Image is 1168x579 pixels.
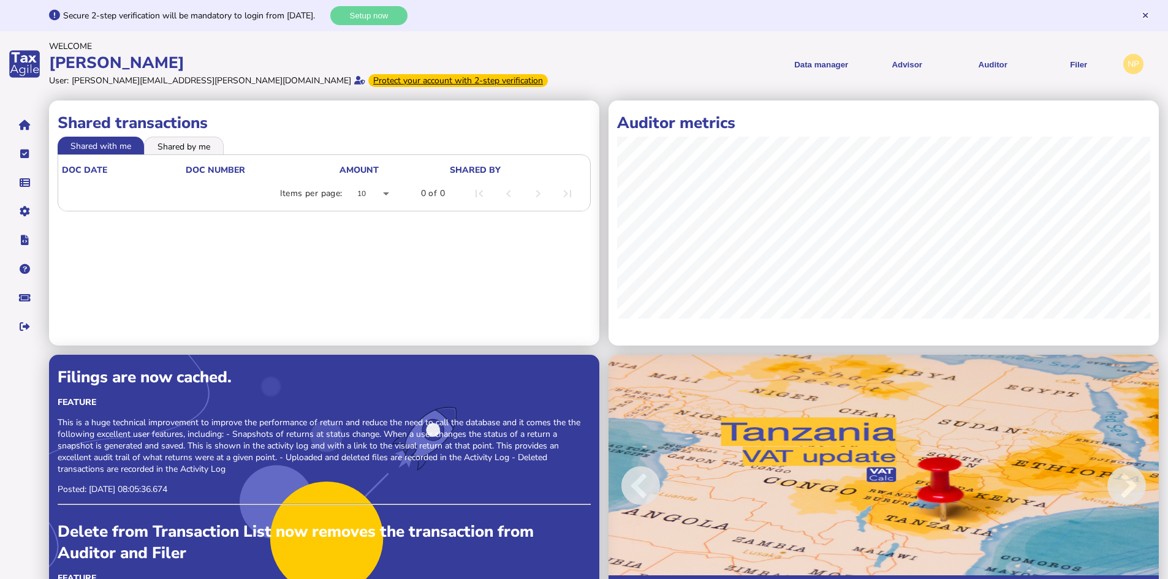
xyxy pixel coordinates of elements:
[58,112,591,134] h1: Shared transactions
[58,483,591,495] p: Posted: [DATE] 08:05:36.674
[421,187,445,200] div: 0 of 0
[339,164,449,176] div: Amount
[62,164,107,176] div: doc date
[12,285,37,311] button: Raise a support ticket
[58,521,591,564] div: Delete from Transaction List now removes the transaction from Auditor and Filer
[49,75,69,86] div: User:
[12,199,37,224] button: Manage settings
[783,49,860,79] button: Shows a dropdown of Data manager options
[1123,54,1143,74] div: Profile settings
[12,227,37,253] button: Developer hub links
[58,417,591,475] p: This is a huge technical improvement to improve the performance of return and reduce the need to ...
[1141,11,1150,20] button: Hide message
[144,137,224,154] li: Shared by me
[49,52,580,74] div: [PERSON_NAME]
[58,366,591,388] div: Filings are now cached.
[62,164,184,176] div: doc date
[280,187,343,200] div: Items per page:
[586,49,1118,79] menu: navigate products
[339,164,379,176] div: Amount
[58,137,144,154] li: Shared with me
[450,164,584,176] div: shared by
[868,49,946,79] button: Shows a dropdown of VAT Advisor options
[330,6,408,25] button: Setup now
[954,49,1031,79] button: Auditor
[58,396,591,408] div: Feature
[617,112,1150,134] h1: Auditor metrics
[72,75,351,86] div: [PERSON_NAME][EMAIL_ADDRESS][PERSON_NAME][DOMAIN_NAME]
[12,256,37,282] button: Help pages
[1040,49,1117,79] button: Filer
[12,314,37,339] button: Sign out
[186,164,338,176] div: doc number
[368,74,548,87] div: From Oct 1, 2025, 2-step verification will be required to login. Set it up now...
[49,40,580,52] div: Welcome
[450,164,501,176] div: shared by
[63,10,327,21] div: Secure 2-step verification will be mandatory to login from [DATE].
[354,76,365,85] i: Email verified
[12,112,37,138] button: Home
[12,170,37,195] button: Data manager
[186,164,245,176] div: doc number
[12,141,37,167] button: Tasks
